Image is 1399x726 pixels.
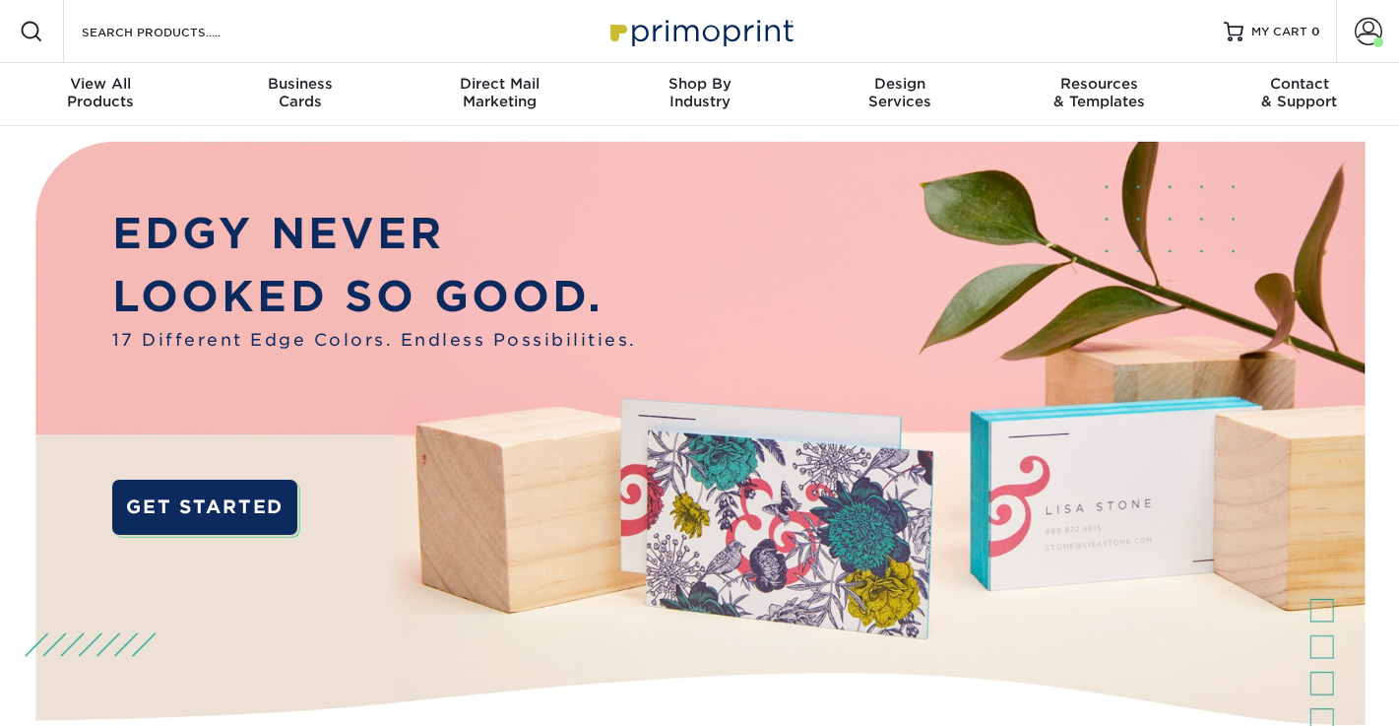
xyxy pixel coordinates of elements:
[1199,75,1399,93] span: Contact
[600,75,799,93] span: Shop By
[5,666,167,719] iframe: Google Customer Reviews
[799,63,999,126] a: DesignServices
[999,63,1199,126] a: Resources& Templates
[600,75,799,110] div: Industry
[1251,24,1307,40] span: MY CART
[200,75,400,110] div: Cards
[1199,75,1399,110] div: & Support
[400,75,600,110] div: Marketing
[80,20,272,43] input: SEARCH PRODUCTS.....
[999,75,1199,110] div: & Templates
[400,75,600,93] span: Direct Mail
[200,63,400,126] a: BusinessCards
[200,75,400,93] span: Business
[112,265,637,328] p: LOOKED SO GOOD.
[400,63,600,126] a: Direct MailMarketing
[602,10,798,52] img: Primoprint
[600,63,799,126] a: Shop ByIndustry
[799,75,999,110] div: Services
[799,75,999,93] span: Design
[999,75,1199,93] span: Resources
[1199,63,1399,126] a: Contact& Support
[112,480,298,535] a: GET STARTED
[112,202,637,265] p: EDGY NEVER
[112,328,637,354] span: 17 Different Edge Colors. Endless Possibilities.
[1311,25,1320,38] span: 0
